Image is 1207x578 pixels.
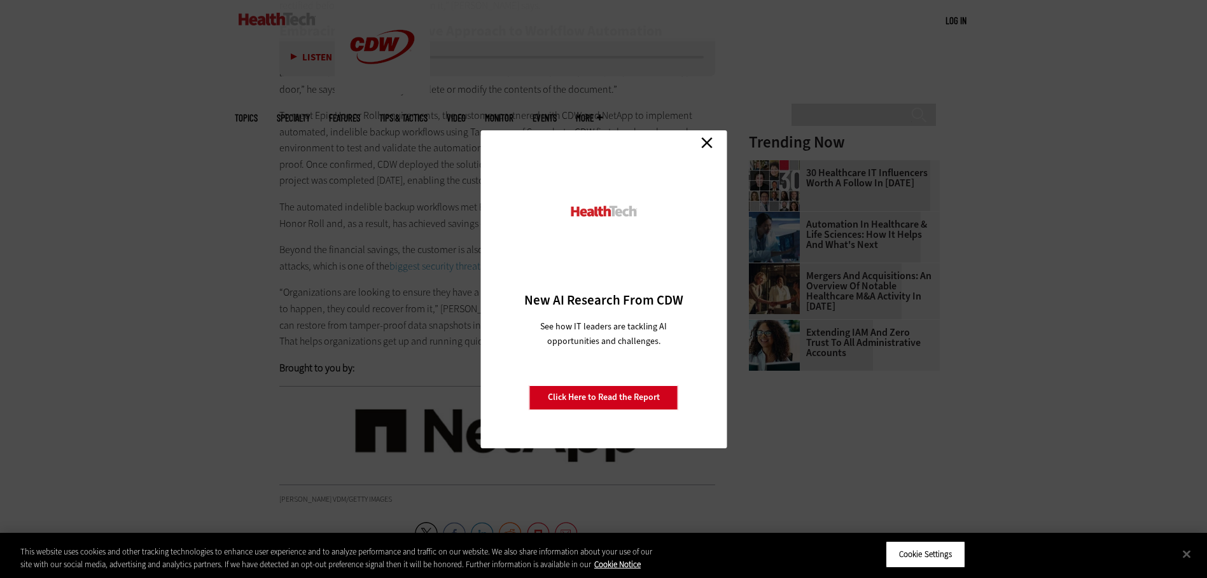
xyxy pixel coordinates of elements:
button: Cookie Settings [886,541,965,568]
a: Click Here to Read the Report [529,385,678,409]
div: This website uses cookies and other tracking technologies to enhance user experience and to analy... [20,546,664,570]
button: Close [1173,540,1201,568]
p: See how IT leaders are tackling AI opportunities and challenges. [525,319,682,348]
a: More information about your privacy [594,559,641,570]
h3: New AI Research From CDW [503,291,704,309]
img: HealthTech_0.png [569,205,638,218]
a: Close [697,134,716,153]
